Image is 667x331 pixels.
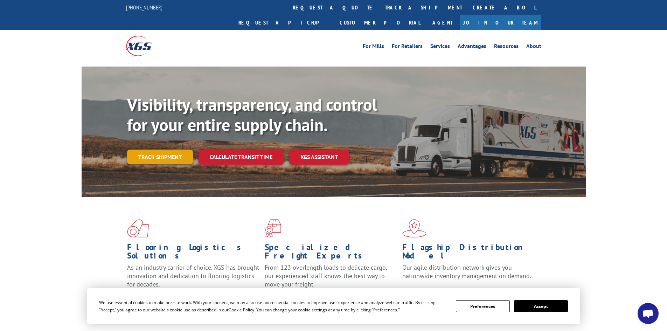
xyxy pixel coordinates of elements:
[87,288,580,324] div: Cookie Consent Prompt
[458,43,486,51] a: Advantages
[127,94,377,136] b: Visibility, transparency, and control for your entire supply chain.
[289,150,349,165] a: XGS ASSISTANT
[127,243,259,263] h1: Flooring Logistics Solutions
[402,243,535,263] h1: Flagship Distribution Model
[99,299,447,313] div: We use essential cookies to make our site work. With your consent, we may also use non-essential ...
[402,287,489,295] a: Learn More >
[229,307,254,313] span: Cookie Policy
[638,303,659,324] div: Bate-papo aberto
[430,43,450,51] a: Services
[402,263,531,280] span: Our agile distribution network gives you nationwide inventory management on demand.
[456,300,510,312] button: Preferences
[494,43,519,51] a: Resources
[425,15,460,30] a: Agent
[402,219,426,237] img: xgs-icon-flagship-distribution-model-red
[127,263,259,288] span: As an industry carrier of choice, XGS has brought innovation and dedication to flooring logistics...
[526,43,541,51] a: About
[363,43,384,51] a: For Mills
[392,43,423,51] a: For Retailers
[126,4,162,11] a: [PHONE_NUMBER]
[233,15,334,30] a: Request a pickup
[265,263,397,295] p: From 123 overlength loads to delicate cargo, our experienced staff knows the best way to move you...
[265,219,281,237] img: xgs-icon-focused-on-flooring-red
[199,150,284,165] a: Calculate transit time
[127,150,193,164] a: Track shipment
[514,300,568,312] button: Accept
[460,15,541,30] a: Join Our Team
[265,243,397,263] h1: Specialized Freight Experts
[373,307,397,313] span: Preferences
[334,15,425,30] a: Customer Portal
[127,219,149,237] img: xgs-icon-total-supply-chain-intelligence-red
